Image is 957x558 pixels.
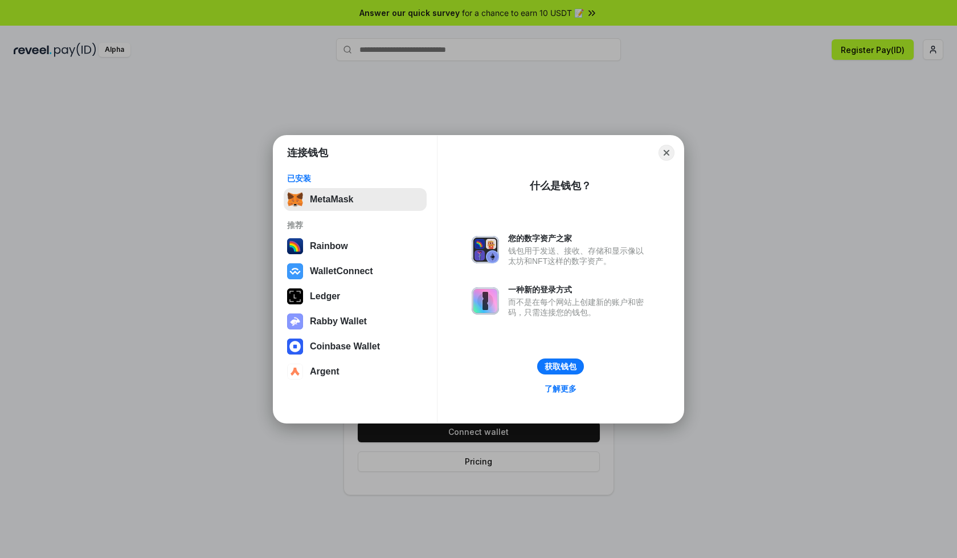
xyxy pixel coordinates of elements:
[508,297,649,317] div: 而不是在每个网站上创建新的账户和密码，只需连接您的钱包。
[284,310,427,333] button: Rabby Wallet
[310,366,340,377] div: Argent
[287,339,303,355] img: svg+xml,%3Csvg%20width%3D%2228%22%20height%3D%2228%22%20viewBox%3D%220%200%2028%2028%22%20fill%3D...
[284,188,427,211] button: MetaMask
[287,313,303,329] img: svg+xml,%3Csvg%20xmlns%3D%22http%3A%2F%2Fwww.w3.org%2F2000%2Fsvg%22%20fill%3D%22none%22%20viewBox...
[310,266,373,276] div: WalletConnect
[284,285,427,308] button: Ledger
[287,288,303,304] img: svg+xml,%3Csvg%20xmlns%3D%22http%3A%2F%2Fwww.w3.org%2F2000%2Fsvg%22%20width%3D%2228%22%20height%3...
[310,316,367,327] div: Rabby Wallet
[284,235,427,258] button: Rainbow
[287,173,423,184] div: 已安装
[287,192,303,207] img: svg+xml,%3Csvg%20fill%3D%22none%22%20height%3D%2233%22%20viewBox%3D%220%200%2035%2033%22%20width%...
[508,284,649,295] div: 一种新的登录方式
[287,238,303,254] img: svg+xml,%3Csvg%20width%3D%22120%22%20height%3D%22120%22%20viewBox%3D%220%200%20120%20120%22%20fil...
[472,236,499,263] img: svg+xml,%3Csvg%20xmlns%3D%22http%3A%2F%2Fwww.w3.org%2F2000%2Fsvg%22%20fill%3D%22none%22%20viewBox...
[538,381,583,396] a: 了解更多
[659,145,674,161] button: Close
[287,146,328,160] h1: 连接钱包
[508,233,649,243] div: 您的数字资产之家
[284,260,427,283] button: WalletConnect
[310,241,348,251] div: Rainbow
[284,360,427,383] button: Argent
[472,287,499,315] img: svg+xml,%3Csvg%20xmlns%3D%22http%3A%2F%2Fwww.w3.org%2F2000%2Fsvg%22%20fill%3D%22none%22%20viewBox...
[310,194,353,205] div: MetaMask
[287,364,303,380] img: svg+xml,%3Csvg%20width%3D%2228%22%20height%3D%2228%22%20viewBox%3D%220%200%2028%2028%22%20fill%3D...
[287,220,423,230] div: 推荐
[508,246,649,266] div: 钱包用于发送、接收、存储和显示像以太坊和NFT这样的数字资产。
[310,291,340,302] div: Ledger
[287,263,303,279] img: svg+xml,%3Csvg%20width%3D%2228%22%20height%3D%2228%22%20viewBox%3D%220%200%2028%2028%22%20fill%3D...
[284,335,427,358] button: Coinbase Wallet
[545,361,576,372] div: 获取钱包
[545,384,576,394] div: 了解更多
[310,341,380,352] div: Coinbase Wallet
[537,359,584,374] button: 获取钱包
[530,179,591,193] div: 什么是钱包？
